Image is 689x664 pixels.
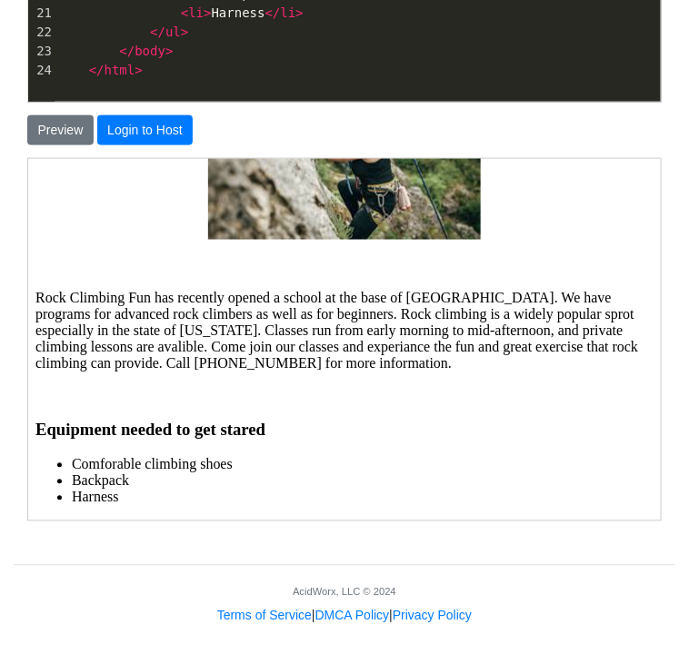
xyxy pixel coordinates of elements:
h3: Equipment needed to get stared [7,262,625,282]
p: Rock Climbing Fun has recently opened a school at the base of [GEOGRAPHIC_DATA]. We have programs... [7,132,625,213]
span: </ [265,5,281,20]
div: | | [217,607,472,626]
span: < [181,5,188,20]
span: body [135,44,165,58]
span: </ [119,44,135,58]
a: Terms of Service [217,609,312,623]
button: Login to Host [97,115,194,146]
span: html [105,63,135,77]
div: 24 [28,61,55,80]
li: Backpack [44,314,625,331]
span: > [165,44,173,58]
a: DMCA Policy [315,609,390,623]
div: 21 [28,4,55,23]
a: Privacy Policy [393,609,472,623]
div: 23 [28,42,55,61]
li: Comforable climbing shoes [44,298,625,314]
li: Harness [44,331,625,347]
span: </ [150,25,165,39]
button: Preview [27,115,94,146]
span: > [181,25,188,39]
span: li [188,5,204,20]
span: > [204,5,211,20]
div: 22 [28,23,55,42]
span: ul [165,25,181,39]
div: AcidWorx, LLC © 2024 [293,585,396,600]
span: > [295,5,303,20]
span: Harness [58,5,304,20]
span: </ [89,63,105,77]
span: > [135,63,142,77]
span: li [280,5,295,20]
